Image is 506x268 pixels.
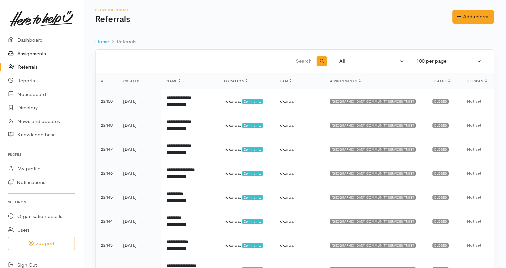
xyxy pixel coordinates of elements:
div: Closed [432,171,449,176]
time: [DATE] [123,218,136,224]
span: Tokoroa, [224,98,241,104]
h6: Profile [8,150,75,159]
div: Closed [432,147,449,152]
td: 22448 [96,113,118,137]
div: Closed [432,195,449,200]
div: Tokoroa [278,242,319,249]
span: Tokoroa, [224,218,241,224]
div: Tokoroa [278,194,319,201]
button: Support [8,237,75,250]
span: Community [242,219,263,224]
div: Closed [432,243,449,248]
span: Tokoroa, [224,122,241,128]
span: Lifespan [467,79,487,83]
span: Name [166,79,180,83]
div: 100 per page [416,57,476,65]
div: Tokoroa [278,218,319,225]
div: [GEOGRAPHIC_DATA] COMMUNITY SERVICES TRUST [330,219,416,224]
span: Tokoroa, [224,146,241,152]
h6: Provider Portal [95,8,452,12]
time: [DATE] [123,122,136,128]
div: [GEOGRAPHIC_DATA] COMMUNITY SERVICES TRUST [330,99,416,104]
th: # [96,73,118,89]
span: Community [242,99,263,104]
div: Tokoroa [278,146,319,153]
nav: breadcrumb [95,34,494,50]
span: Community [242,243,263,248]
div: Not set [467,98,488,105]
button: All [335,55,408,68]
span: Tokoroa, [224,242,241,248]
td: 22450 [96,89,118,113]
div: [GEOGRAPHIC_DATA] COMMUNITY SERVICES TRUST [330,123,416,128]
span: Location [224,79,248,83]
a: Home [95,38,109,46]
div: Not set [467,170,488,177]
span: Community [242,147,263,152]
div: Not set [467,146,488,153]
span: Community [242,123,263,128]
td: 22445 [96,185,118,209]
div: Not set [467,194,488,201]
input: Search [104,53,313,69]
td: 22444 [96,209,118,233]
span: Tokoroa, [224,170,241,176]
span: Team [278,79,292,83]
span: Tokoroa, [224,194,241,200]
span: Status [432,79,450,83]
td: 22447 [96,137,118,161]
div: [GEOGRAPHIC_DATA] COMMUNITY SERVICES TRUST [330,147,416,152]
td: 22443 [96,233,118,257]
div: Not set [467,242,488,249]
span: Assignments [330,79,361,83]
span: Community [242,171,263,176]
h1: Referrals [95,15,452,24]
th: Created [118,73,161,89]
div: [GEOGRAPHIC_DATA] COMMUNITY SERVICES TRUST [330,171,416,176]
div: All [339,57,398,65]
span: Community [242,195,263,200]
time: [DATE] [123,242,136,248]
div: Closed [432,219,449,224]
time: [DATE] [123,170,136,176]
div: [GEOGRAPHIC_DATA] COMMUNITY SERVICES TRUST [330,195,416,200]
div: Closed [432,99,449,104]
h6: Settings [8,198,75,207]
div: Tokoroa [278,122,319,129]
div: Not set [467,218,488,225]
time: [DATE] [123,146,136,152]
div: Tokoroa [278,170,319,177]
button: 100 per page [412,55,486,68]
div: [GEOGRAPHIC_DATA] COMMUNITY SERVICES TRUST [330,243,416,248]
div: Not set [467,122,488,129]
div: Tokoroa [278,98,319,105]
td: 22446 [96,161,118,185]
time: [DATE] [123,194,136,200]
li: Referrals [109,38,136,46]
a: Add referral [452,10,494,24]
time: [DATE] [123,98,136,104]
div: Closed [432,123,449,128]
